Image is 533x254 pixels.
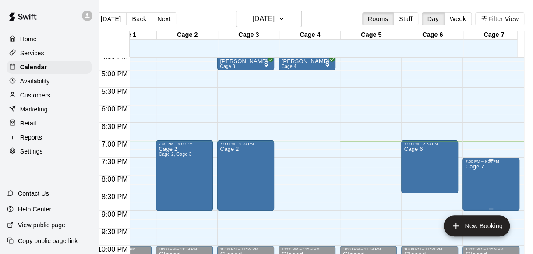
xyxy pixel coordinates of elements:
div: 7:00 PM – 9:00 PM [159,142,210,146]
p: Retail [20,119,36,128]
span: 6:30 PM [99,123,130,130]
div: 7:00 PM – 9:00 PM [220,142,272,146]
p: Services [20,49,44,57]
p: Marketing [20,105,48,114]
a: Reports [7,131,92,144]
span: Cage 3 [220,64,235,69]
div: 7:30 PM – 9:00 PM [465,159,517,164]
a: Availability [7,75,92,88]
div: 4:30 PM – 5:00 PM: Cage 3 [217,53,274,70]
div: 7:00 PM – 8:30 PM: Cage 6 [401,140,458,193]
button: Next [152,12,176,25]
span: All customers have paid [262,59,271,68]
div: 7:00 PM – 8:30 PM [404,142,455,146]
a: Retail [7,117,92,130]
div: Cage 2 [157,31,218,39]
span: 6:00 PM [99,105,130,113]
button: Staff [393,12,418,25]
a: Home [7,32,92,46]
a: Customers [7,89,92,102]
p: Home [20,35,37,43]
p: Copy public page link [18,236,78,245]
div: 10:00 PM – 11:59 PM [342,247,394,251]
span: 7:30 PM [99,158,130,165]
span: 7:00 PM [99,140,130,148]
p: Help Center [18,205,51,214]
a: Calendar [7,61,92,74]
span: 9:00 PM [99,211,130,218]
div: 10:00 PM – 11:59 PM [465,247,517,251]
button: [DATE] [95,12,127,25]
button: add [444,215,510,236]
a: Settings [7,145,92,158]
div: 7:00 PM – 9:00 PM: Cage 2 [217,140,274,211]
button: Filter View [475,12,524,25]
a: Marketing [7,103,92,116]
div: 10:00 PM – 11:59 PM [281,247,333,251]
p: Contact Us [18,189,49,198]
div: Cage 7 [463,31,525,39]
div: Cage 5 [341,31,402,39]
div: 4:30 PM – 5:00 PM: Cage 4 [279,53,335,70]
span: 8:00 PM [99,175,130,183]
p: Reports [20,133,42,142]
span: Cage 4 [281,64,296,69]
span: 5:00 PM [99,70,130,78]
p: Availability [20,77,50,86]
h6: [DATE] [252,13,275,25]
span: All customers have paid [323,59,332,68]
div: Cage 6 [402,31,463,39]
div: 10:00 PM – 11:59 PM [404,247,455,251]
div: Cage 4 [279,31,341,39]
span: Cage 2, Cage 3 [159,152,191,157]
p: Calendar [20,63,47,72]
p: Customers [20,91,50,100]
p: View public page [18,221,65,229]
a: Services [7,47,92,60]
button: Back [126,12,152,25]
div: Cage 3 [218,31,279,39]
div: 7:30 PM – 9:00 PM: Cage 7 [462,158,519,211]
span: 9:30 PM [99,228,130,236]
div: 7:00 PM – 9:00 PM: Cage 2 [156,140,213,211]
p: Settings [20,147,43,156]
span: 5:30 PM [99,88,130,95]
div: 10:00 PM – 11:59 PM [220,247,272,251]
span: 8:30 PM [99,193,130,200]
div: 10:00 PM – 11:59 PM [159,247,210,251]
button: Day [422,12,445,25]
button: Rooms [362,12,394,25]
span: 10:00 PM [95,246,130,253]
button: [DATE] [236,11,302,27]
button: Week [444,12,472,25]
